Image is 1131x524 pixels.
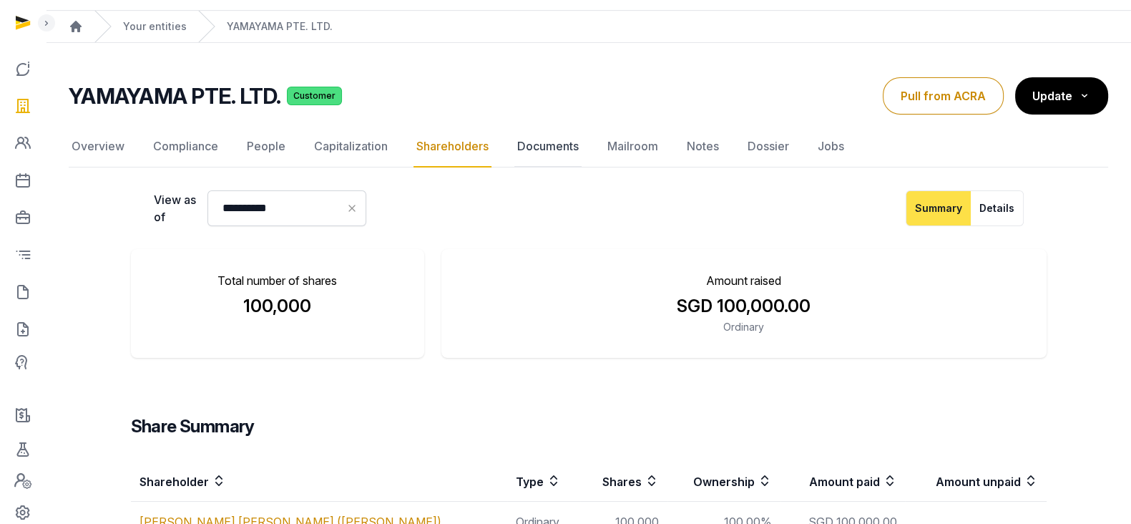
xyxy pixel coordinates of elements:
[604,126,661,168] a: Mailroom
[131,415,1047,438] h3: Share Summary
[69,126,127,168] a: Overview
[677,296,811,316] span: SGD 100,000.00
[227,19,333,34] a: YAMAYAMA PTE. LTD.
[1032,89,1072,103] span: Update
[244,126,288,168] a: People
[413,126,491,168] a: Shareholders
[1015,77,1108,115] button: Update
[46,11,1131,43] nav: Breadcrumb
[69,126,1108,168] nav: Tabs
[154,295,402,318] div: 100,000
[723,321,764,333] span: Ordinary
[580,461,667,502] th: Shares
[150,126,221,168] a: Compliance
[69,83,281,109] h2: YAMAYAMA PTE. LTD.
[207,190,366,226] input: Datepicker input
[154,272,402,289] p: Total number of shares
[745,126,792,168] a: Dossier
[667,461,780,502] th: Ownership
[154,191,196,225] label: View as of
[464,272,1023,289] p: Amount raised
[514,126,582,168] a: Documents
[131,461,507,502] th: Shareholder
[780,461,906,502] th: Amount paid
[971,190,1024,226] button: Details
[815,126,847,168] a: Jobs
[311,126,391,168] a: Capitalization
[123,19,187,34] a: Your entities
[684,126,722,168] a: Notes
[287,87,342,105] span: Customer
[883,77,1004,115] button: Pull from ACRA
[905,461,1046,502] th: Amount unpaid
[906,190,971,226] button: Summary
[507,461,581,502] th: Type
